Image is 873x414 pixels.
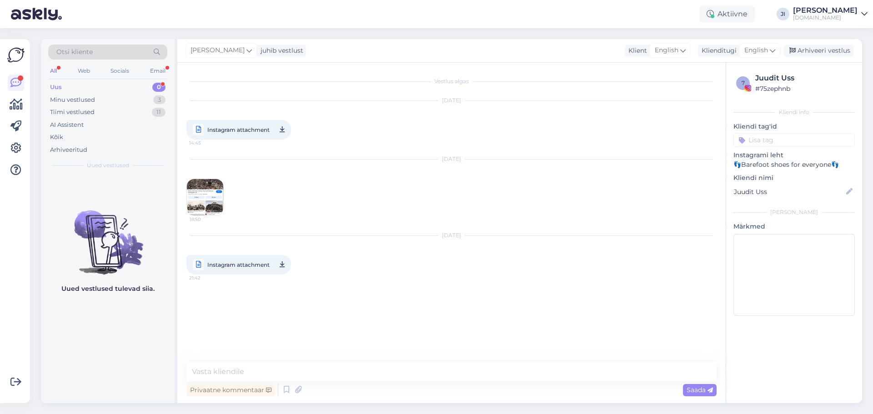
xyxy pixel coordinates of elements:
[755,73,852,84] div: Juudit Uss
[733,173,855,183] p: Kliendi nimi
[655,45,678,55] span: English
[186,77,717,85] div: Vestlus algas
[744,45,768,55] span: English
[56,47,93,57] span: Otsi kliente
[187,179,223,215] img: Attachment
[48,65,59,77] div: All
[152,108,166,117] div: 11
[61,284,155,294] p: Uued vestlused tulevad siia.
[153,95,166,105] div: 3
[87,161,129,170] span: Uued vestlused
[189,272,223,284] span: 21:42
[50,145,87,155] div: Arhiveeritud
[186,120,291,140] a: Instagram attachment14:45
[191,45,245,55] span: [PERSON_NAME]
[148,65,167,77] div: Email
[189,137,223,149] span: 14:45
[186,231,717,239] div: [DATE]
[109,65,131,77] div: Socials
[734,187,844,197] input: Lisa nimi
[698,46,737,55] div: Klienditugi
[186,96,717,105] div: [DATE]
[76,65,92,77] div: Web
[733,222,855,231] p: Märkmed
[50,120,84,130] div: AI Assistent
[687,386,713,394] span: Saada
[50,133,63,142] div: Kõik
[733,133,855,147] input: Lisa tag
[186,384,275,396] div: Privaatne kommentaar
[190,216,224,223] span: 18:50
[733,150,855,160] p: Instagrami leht
[257,46,303,55] div: juhib vestlust
[733,160,855,170] p: 👣Barefoot shoes for everyone👣
[699,6,755,22] div: Aktiivne
[793,14,858,21] div: [DOMAIN_NAME]
[625,46,647,55] div: Klient
[50,108,95,117] div: Tiimi vestlused
[7,46,25,64] img: Askly Logo
[733,108,855,116] div: Kliendi info
[152,83,166,92] div: 0
[755,84,852,94] div: # 75zephnb
[207,259,270,270] span: Instagram attachment
[793,7,858,14] div: [PERSON_NAME]
[41,194,175,276] img: No chats
[784,45,854,57] div: Arhiveeri vestlus
[733,208,855,216] div: [PERSON_NAME]
[186,155,717,163] div: [DATE]
[777,8,789,20] div: JI
[50,83,62,92] div: Uus
[207,124,270,135] span: Instagram attachment
[742,80,745,86] span: 7
[793,7,868,21] a: [PERSON_NAME][DOMAIN_NAME]
[733,122,855,131] p: Kliendi tag'id
[186,255,291,274] a: Instagram attachment21:42
[50,95,95,105] div: Minu vestlused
